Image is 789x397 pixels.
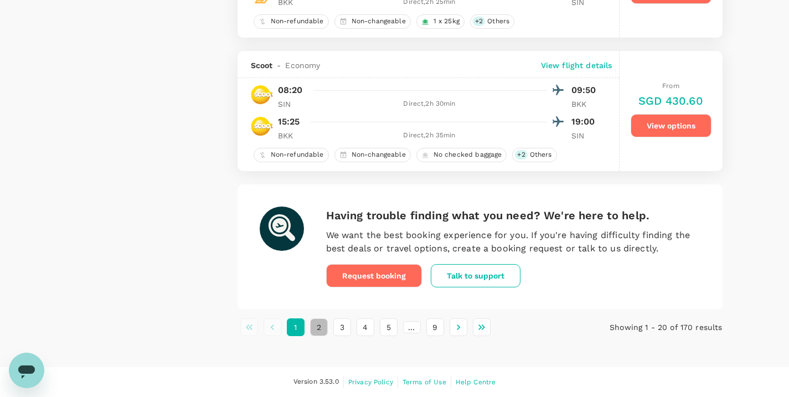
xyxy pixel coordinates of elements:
span: + 2 [473,17,485,26]
button: Request booking [326,264,422,287]
button: page 1 [287,318,305,336]
button: Go to page 4 [357,318,374,336]
span: Terms of Use [403,378,446,386]
span: Version 3.53.0 [293,377,339,388]
span: Others [525,150,556,159]
span: No checked baggage [429,150,507,159]
span: From [662,82,679,90]
a: Terms of Use [403,376,446,388]
button: Talk to support [431,264,520,287]
div: Non-changeable [334,148,411,162]
span: Others [483,17,514,26]
div: No checked baggage [416,148,507,162]
img: TR [251,84,273,106]
p: BKK [571,99,599,110]
h6: SGD 430.60 [638,92,703,110]
span: 1 x 25kg [429,17,464,26]
p: 08:20 [278,84,303,97]
button: Go to page 5 [380,318,398,336]
h6: Having trouble finding what you need? We're here to help. [326,207,700,224]
p: 15:25 [278,115,300,128]
span: Privacy Policy [348,378,393,386]
p: 19:00 [571,115,599,128]
button: Go to next page [450,318,467,336]
div: Non-refundable [254,148,329,162]
div: … [403,321,421,333]
span: Non-changeable [347,17,410,26]
button: View options [631,114,711,137]
div: Direct , 2h 30min [312,99,547,110]
span: Non-refundable [266,17,328,26]
span: Economy [285,60,320,71]
div: 1 x 25kg [416,14,465,29]
p: View flight details [541,60,612,71]
a: Help Centre [456,376,496,388]
p: Showing 1 - 20 of 170 results [561,322,723,333]
div: Non-refundable [254,14,329,29]
div: Direct , 2h 35min [312,130,547,141]
p: BKK [278,130,306,141]
iframe: Button to launch messaging window [9,353,44,388]
button: Go to page 9 [426,318,444,336]
span: - [272,60,285,71]
span: Non-changeable [347,150,410,159]
p: 09:50 [571,84,599,97]
button: Go to last page [473,318,491,336]
span: Help Centre [456,378,496,386]
span: Non-refundable [266,150,328,159]
button: Go to page 3 [333,318,351,336]
button: Go to page 2 [310,318,328,336]
span: + 2 [515,150,527,159]
div: Non-changeable [334,14,411,29]
img: TR [251,115,273,137]
div: +2Others [470,14,514,29]
p: SIN [571,130,599,141]
nav: pagination navigation [238,318,561,336]
a: Privacy Policy [348,376,393,388]
p: We want the best booking experience for you. If you're having difficulty finding the best deals o... [326,229,700,255]
div: +2Others [512,148,556,162]
span: Scoot [251,60,273,71]
p: SIN [278,99,306,110]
